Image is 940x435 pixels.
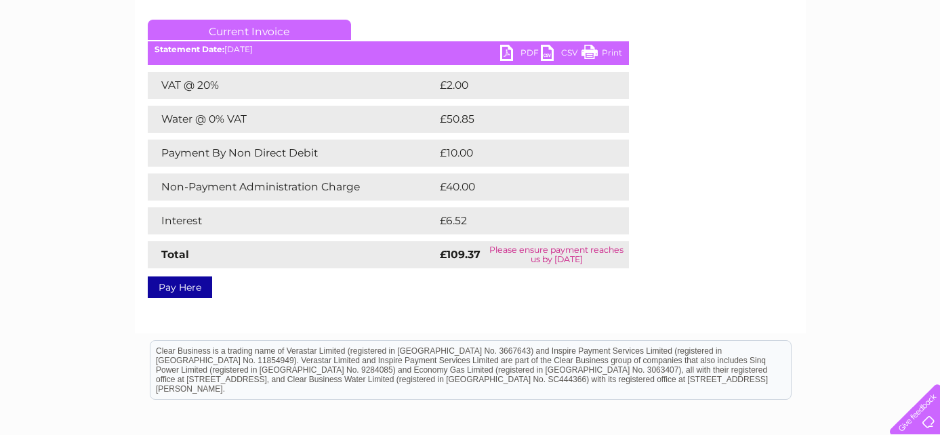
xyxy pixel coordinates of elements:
[150,7,791,66] div: Clear Business is a trading name of Verastar Limited (registered in [GEOGRAPHIC_DATA] No. 3667643...
[155,44,224,54] b: Statement Date:
[161,248,189,261] strong: Total
[701,58,727,68] a: Water
[541,45,581,64] a: CSV
[684,7,778,24] a: 0333 014 3131
[148,72,436,99] td: VAT @ 20%
[581,45,622,64] a: Print
[148,106,436,133] td: Water @ 0% VAT
[33,35,102,77] img: logo.png
[148,20,351,40] a: Current Invoice
[148,276,212,298] a: Pay Here
[436,207,597,234] td: £6.52
[436,106,602,133] td: £50.85
[148,207,436,234] td: Interest
[850,58,883,68] a: Contact
[485,241,629,268] td: Please ensure payment reaches us by [DATE]
[436,173,602,201] td: £40.00
[440,248,481,261] strong: £109.37
[148,45,629,54] div: [DATE]
[436,72,598,99] td: £2.00
[500,45,541,64] a: PDF
[148,173,436,201] td: Non-Payment Administration Charge
[436,140,601,167] td: £10.00
[148,140,436,167] td: Payment By Non Direct Debit
[735,58,765,68] a: Energy
[822,58,842,68] a: Blog
[895,58,927,68] a: Log out
[773,58,814,68] a: Telecoms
